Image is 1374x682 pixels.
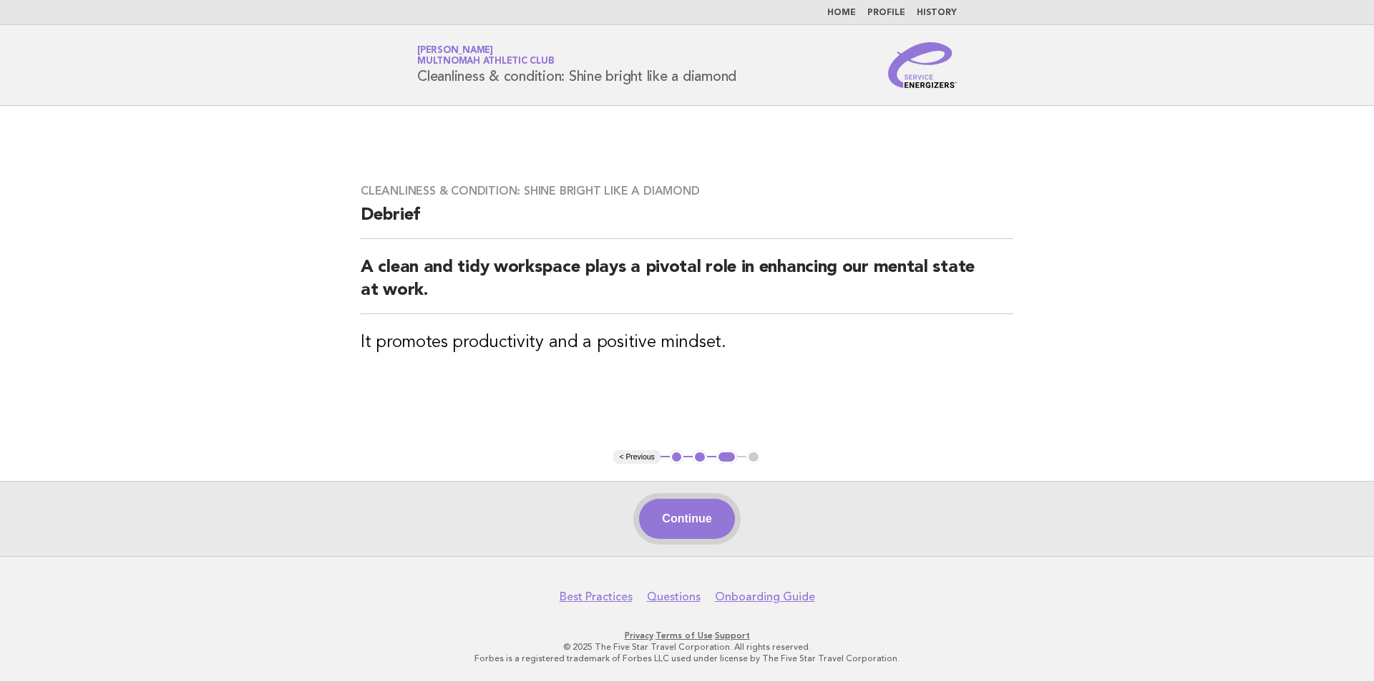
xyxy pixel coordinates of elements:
button: 1 [670,450,684,464]
a: Privacy [625,630,653,640]
a: Support [715,630,750,640]
p: Forbes is a registered trademark of Forbes LLC used under license by The Five Star Travel Corpora... [249,653,1125,664]
a: Questions [647,590,701,604]
h2: A clean and tidy workspace plays a pivotal role in enhancing our mental state at work. [361,256,1013,314]
a: Best Practices [560,590,633,604]
a: Profile [867,9,905,17]
h2: Debrief [361,204,1013,239]
h3: Cleanliness & condition: Shine bright like a diamond [361,184,1013,198]
span: Multnomah Athletic Club [417,57,554,67]
img: Service Energizers [888,42,957,88]
button: 3 [716,450,737,464]
a: [PERSON_NAME]Multnomah Athletic Club [417,46,554,66]
a: Onboarding Guide [715,590,815,604]
a: History [917,9,957,17]
button: Continue [639,499,734,539]
p: © 2025 The Five Star Travel Corporation. All rights reserved. [249,641,1125,653]
button: < Previous [613,450,660,464]
a: Terms of Use [656,630,713,640]
a: Home [827,9,856,17]
h1: Cleanliness & condition: Shine bright like a diamond [417,47,736,84]
button: 2 [693,450,707,464]
h3: It promotes productivity and a positive mindset. [361,331,1013,354]
p: · · [249,630,1125,641]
